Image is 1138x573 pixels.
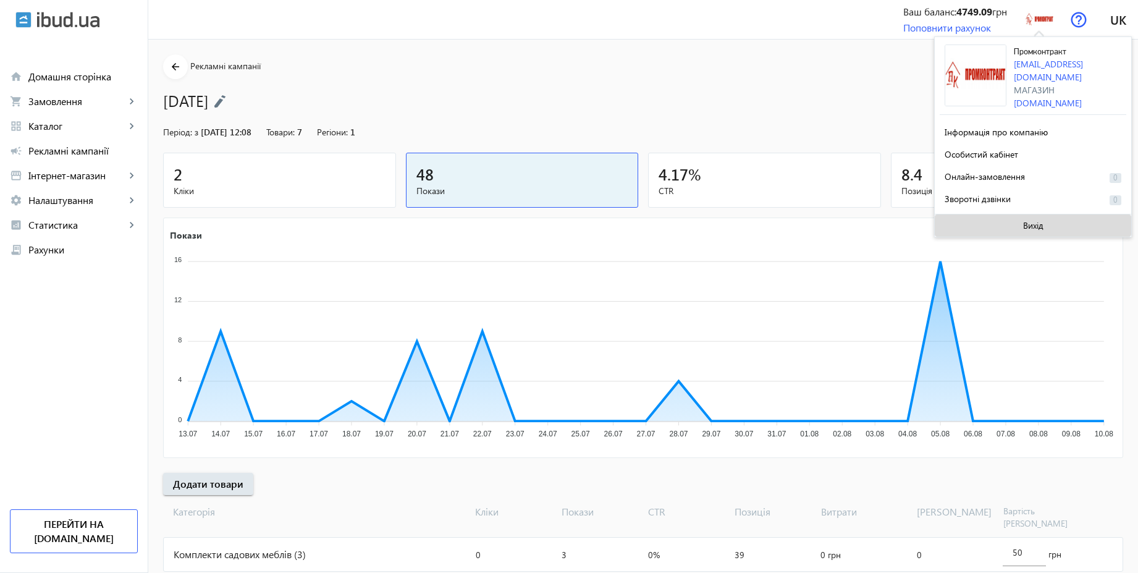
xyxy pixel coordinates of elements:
span: 0 [1110,195,1121,205]
tspan: 4 [178,376,182,383]
mat-icon: receipt_long [10,244,22,256]
text: Покази [170,229,202,240]
mat-icon: storefront [10,169,22,182]
a: Поповнити рахунок [903,21,991,34]
tspan: 30.07 [735,430,753,438]
span: % [688,164,701,184]
span: Онлайн-замовлення [945,171,1025,182]
mat-icon: settings [10,194,22,206]
img: ibud.svg [15,12,32,28]
tspan: 25.07 [571,430,590,438]
mat-icon: home [10,70,22,83]
span: 8.4 [901,164,922,184]
span: 7 [297,126,302,138]
tspan: 06.08 [964,430,982,438]
button: Онлайн-замовлення0 [940,164,1126,187]
span: Рахунки [28,244,138,256]
span: Кліки [470,505,557,529]
mat-icon: arrow_back [168,59,183,75]
span: Витрати [816,505,912,529]
img: 1418274176-140249660710-header1.jpg [1026,6,1053,33]
span: Вартість [PERSON_NAME] [998,505,1104,529]
h1: [DATE] [163,90,1045,111]
div: Магазин [1014,83,1126,96]
span: 2 [174,164,182,184]
span: 0 [917,549,922,561]
span: Налаштування [28,194,125,206]
tspan: 02.08 [833,430,851,438]
span: Каталог [28,120,125,132]
span: Покази [557,505,643,529]
button: Особистий кабінет [940,142,1126,164]
span: Період: з [163,126,198,138]
span: Рекламні кампанії [190,60,261,72]
span: 0 [1110,173,1121,183]
span: Інтернет-магазин [28,169,125,182]
mat-icon: analytics [10,219,22,231]
tspan: 08.08 [1029,430,1048,438]
tspan: 13.07 [179,430,197,438]
span: Рекламні кампанії [28,145,138,157]
span: 0 [476,549,481,561]
mat-icon: campaign [10,145,22,157]
span: uk [1110,12,1126,27]
span: Статистика [28,219,125,231]
tspan: 27.07 [637,430,655,438]
mat-icon: keyboard_arrow_right [125,95,138,108]
tspan: 07.08 [997,430,1015,438]
tspan: 21.07 [440,430,459,438]
b: 4749.09 [956,5,992,18]
mat-icon: keyboard_arrow_right [125,219,138,231]
tspan: 22.07 [473,430,492,438]
span: Категорія [163,505,470,529]
tspan: 29.07 [702,430,720,438]
span: Інформація про компанію [945,126,1048,138]
tspan: 03.08 [866,430,884,438]
tspan: 20.07 [408,430,426,438]
div: Комплекти садових меблів (3) [164,538,471,571]
span: 1 [350,126,355,138]
tspan: 04.08 [898,430,917,438]
span: Зворотні дзвінки [945,193,1011,205]
mat-icon: shopping_cart [10,95,22,108]
span: 3 [562,549,567,561]
span: 4.17 [659,164,688,184]
span: [PERSON_NAME] [912,505,998,529]
a: [EMAIL_ADDRESS][DOMAIN_NAME] [1014,58,1083,83]
span: Позиція [730,505,816,529]
tspan: 10.08 [1095,430,1113,438]
span: Регіони: [317,126,348,138]
span: Позиція [901,185,1113,197]
img: 1418274176-140249660710-header1.jpg [945,45,1006,106]
tspan: 09.08 [1062,430,1081,438]
mat-icon: keyboard_arrow_right [125,169,138,182]
tspan: 16 [174,256,182,263]
tspan: 17.07 [310,430,328,438]
tspan: 14.07 [211,430,230,438]
a: Перейти на [DOMAIN_NAME] [10,509,138,553]
span: Промконтракт [1014,48,1066,56]
span: 48 [416,164,434,184]
mat-icon: keyboard_arrow_right [125,120,138,132]
span: Кліки [174,185,386,197]
span: Товари: [266,126,295,138]
tspan: 15.07 [244,430,263,438]
span: CTR [659,185,870,197]
span: 0% [648,549,660,561]
button: Інформація про компанію [940,120,1126,142]
span: 0 грн [820,549,841,561]
img: ibud_text.svg [37,12,99,28]
span: грн [1048,548,1061,561]
tspan: 31.07 [767,430,786,438]
button: Вихід [935,214,1131,237]
span: 39 [735,549,744,561]
span: Замовлення [28,95,125,108]
tspan: 8 [178,336,182,344]
tspan: 12 [174,296,182,303]
tspan: 0 [178,416,182,423]
tspan: 05.08 [931,430,950,438]
mat-icon: keyboard_arrow_right [125,194,138,206]
tspan: 28.07 [669,430,688,438]
a: [DOMAIN_NAME] [1014,97,1082,109]
tspan: 19.07 [375,430,394,438]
